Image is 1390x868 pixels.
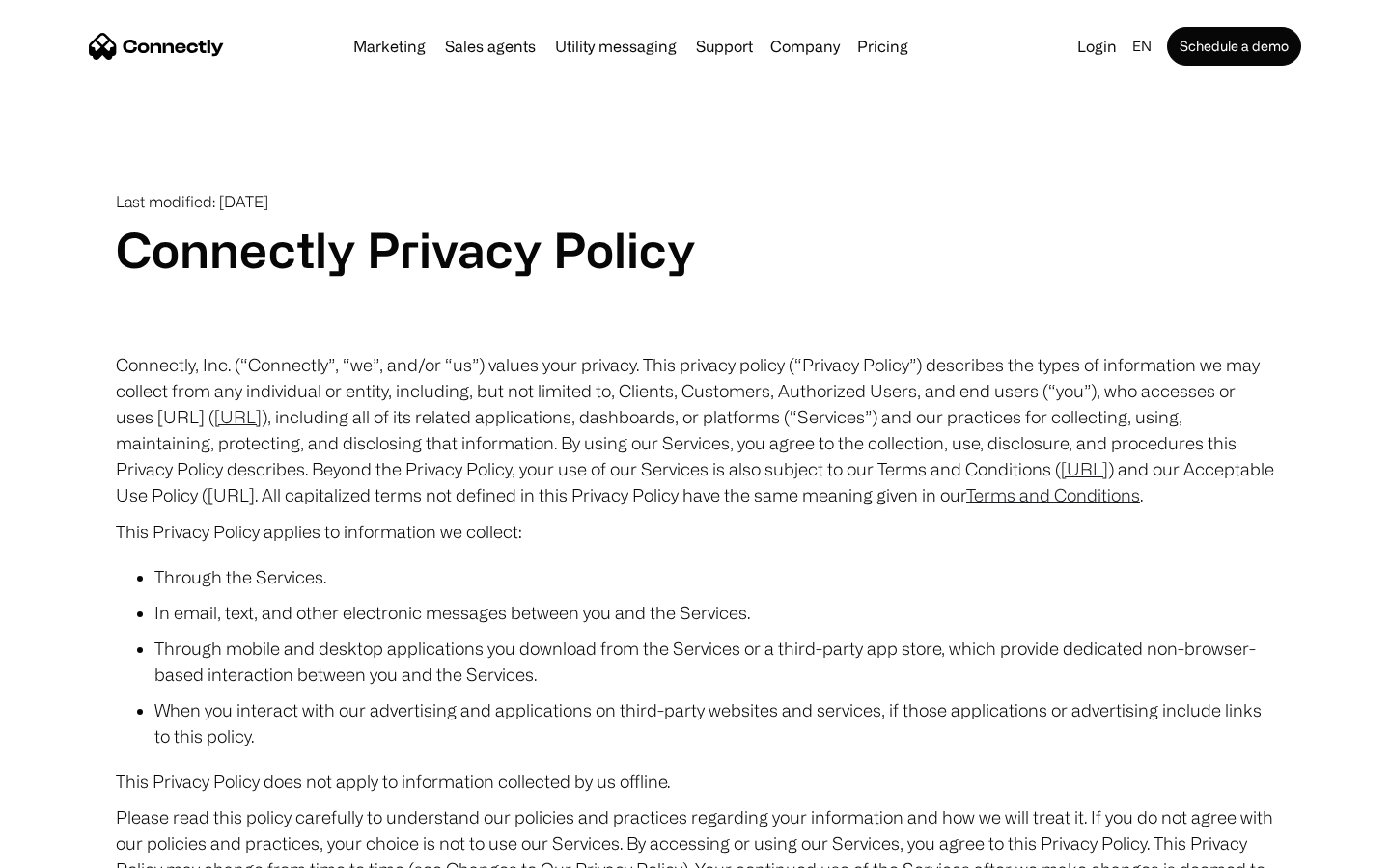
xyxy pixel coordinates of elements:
[116,279,1274,306] p: ‍
[154,564,1274,590] li: Through the Services.
[116,315,1274,342] p: ‍
[770,33,840,60] div: Company
[116,352,1274,508] p: Connectly, Inc. (“Connectly”, “we”, and/or “us”) values your privacy. This privacy policy (“Priva...
[688,39,761,54] a: Support
[116,221,1274,279] h1: Connectly Privacy Policy
[154,600,1274,626] li: In email, text, and other electronic messages between you and the Services.
[116,518,1274,545] p: This Privacy Policy applies to information we collect:
[547,39,684,54] a: Utility messaging
[1167,27,1301,66] a: Schedule a demo
[214,407,262,426] a: [URL]
[39,834,116,861] ul: Language list
[116,769,1274,795] p: This Privacy Policy does not apply to information collected by us offline.
[437,39,543,54] a: Sales agents
[346,39,433,54] a: Marketing
[849,39,916,54] a: Pricing
[116,193,1274,211] p: Last modified: [DATE]
[966,485,1140,504] a: Terms and Conditions
[154,636,1274,688] li: Through mobile and desktop applications you download from the Services or a third-party app store...
[1061,459,1108,478] a: [URL]
[1070,33,1125,60] a: Login
[1132,33,1152,60] div: en
[154,697,1274,749] li: When you interact with our advertising and applications on third-party websites and services, if ...
[19,832,116,861] aside: Language selected: English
